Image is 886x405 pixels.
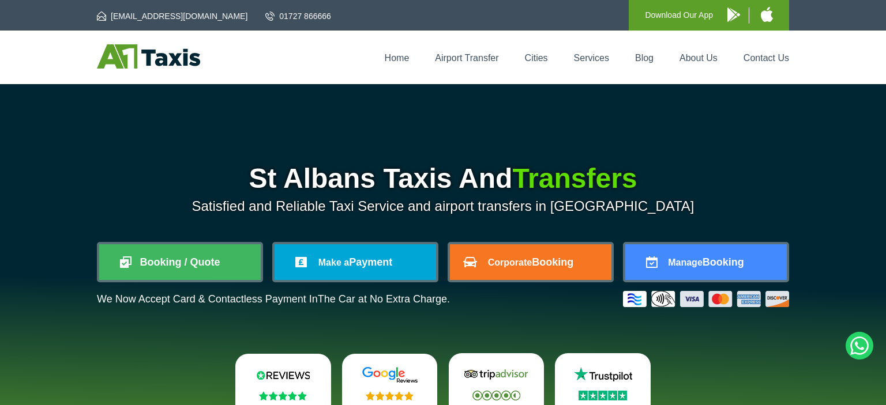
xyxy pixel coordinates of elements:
[625,244,787,280] a: ManageBooking
[623,291,789,307] img: Credit And Debit Cards
[574,53,609,63] a: Services
[635,53,654,63] a: Blog
[318,293,450,305] span: The Car at No Extra Charge.
[259,391,307,400] img: Stars
[97,44,200,69] img: A1 Taxis St Albans LTD
[525,53,548,63] a: Cities
[512,163,637,194] span: Transfers
[435,53,498,63] a: Airport Transfer
[265,10,331,22] a: 01727 866666
[318,258,349,267] span: Make a
[461,366,531,383] img: Tripadvisor
[645,8,713,22] p: Download Our App
[579,391,627,400] img: Stars
[472,391,520,400] img: Stars
[727,7,740,22] img: A1 Taxis Android App
[355,366,425,384] img: Google
[97,293,450,305] p: We Now Accept Card & Contactless Payment In
[99,244,261,280] a: Booking / Quote
[761,7,773,22] img: A1 Taxis iPhone App
[275,244,436,280] a: Make aPayment
[385,53,410,63] a: Home
[97,10,247,22] a: [EMAIL_ADDRESS][DOMAIN_NAME]
[488,258,532,267] span: Corporate
[366,391,414,400] img: Stars
[568,366,637,383] img: Trustpilot
[450,244,611,280] a: CorporateBooking
[97,165,789,192] h1: St Albans Taxis And
[97,198,789,214] p: Satisfied and Reliable Taxi Service and airport transfers in [GEOGRAPHIC_DATA]
[668,258,703,267] span: Manage
[744,53,789,63] a: Contact Us
[249,366,318,384] img: Reviews.io
[679,53,718,63] a: About Us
